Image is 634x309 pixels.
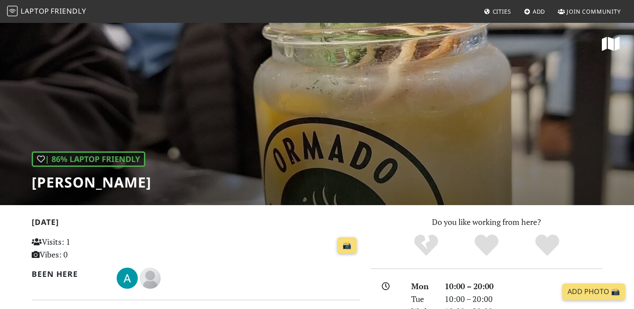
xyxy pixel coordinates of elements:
[371,216,602,228] p: Do you like working from here?
[517,233,578,257] div: Definitely!
[406,293,439,305] div: Tue
[520,4,549,19] a: Add
[7,6,18,16] img: LaptopFriendly
[406,280,439,293] div: Mon
[396,233,457,257] div: No
[7,4,86,19] a: LaptopFriendly LaptopFriendly
[32,174,151,191] h1: [PERSON_NAME]
[32,235,134,261] p: Visits: 1 Vibes: 0
[32,217,360,230] h2: [DATE]
[456,233,517,257] div: Yes
[117,272,140,283] span: Aktas Nida
[439,280,608,293] div: 10:00 – 20:00
[554,4,624,19] a: Join Community
[32,269,106,279] h2: Been here
[117,268,138,289] img: 3314-aktas.jpg
[21,6,49,16] span: Laptop
[51,6,86,16] span: Friendly
[337,237,357,254] a: 📸
[439,293,608,305] div: 10:00 – 20:00
[480,4,515,19] a: Cities
[562,283,625,300] a: Add Photo 📸
[533,7,546,15] span: Add
[140,272,161,283] span: Farida Karimli
[567,7,621,15] span: Join Community
[140,268,161,289] img: blank-535327c66bd565773addf3077783bbfce4b00ec00e9fd257753287c682c7fa38.png
[493,7,511,15] span: Cities
[32,151,145,167] div: | 86% Laptop Friendly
